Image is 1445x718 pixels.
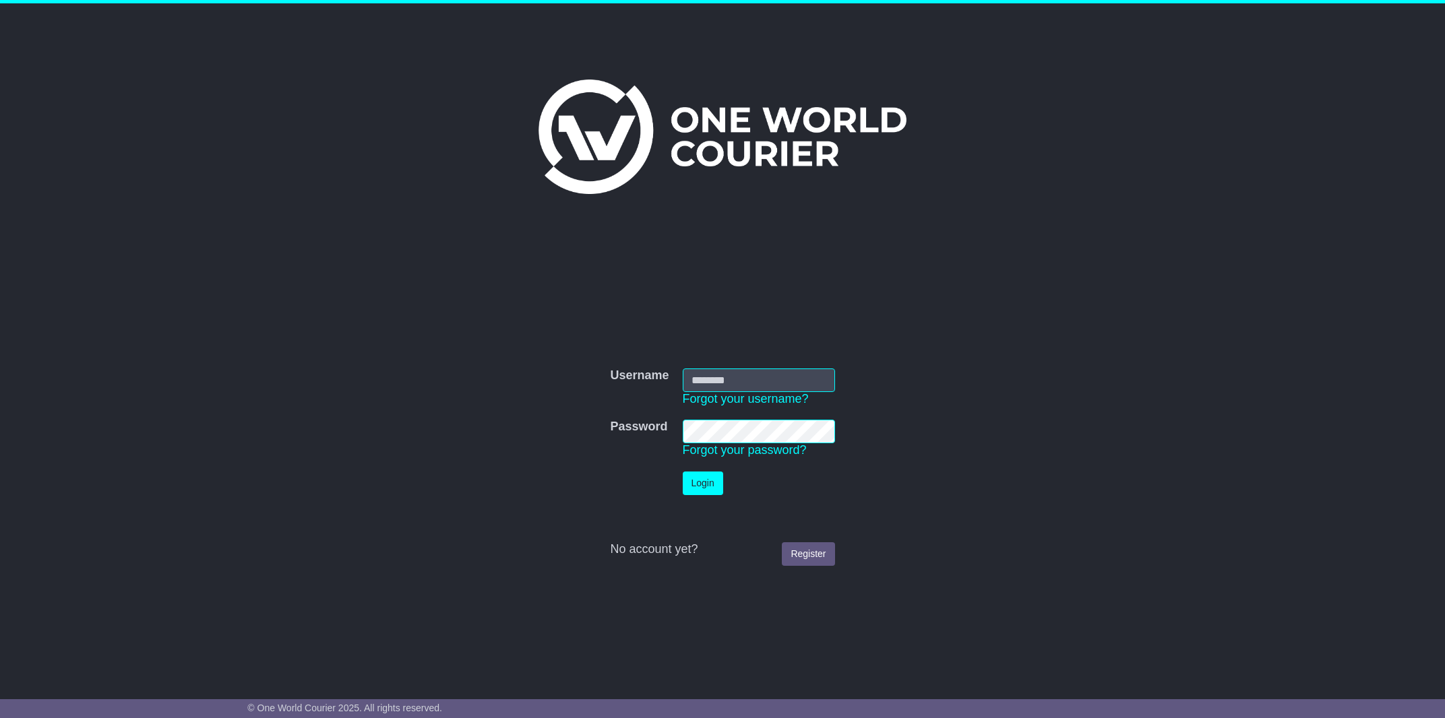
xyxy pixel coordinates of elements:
[683,443,807,457] a: Forgot your password?
[610,368,669,383] label: Username
[782,542,834,566] a: Register
[683,471,723,495] button: Login
[683,392,809,405] a: Forgot your username?
[539,79,906,194] img: One World
[247,703,442,713] span: © One World Courier 2025. All rights reserved.
[610,420,667,434] label: Password
[610,542,834,557] div: No account yet?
